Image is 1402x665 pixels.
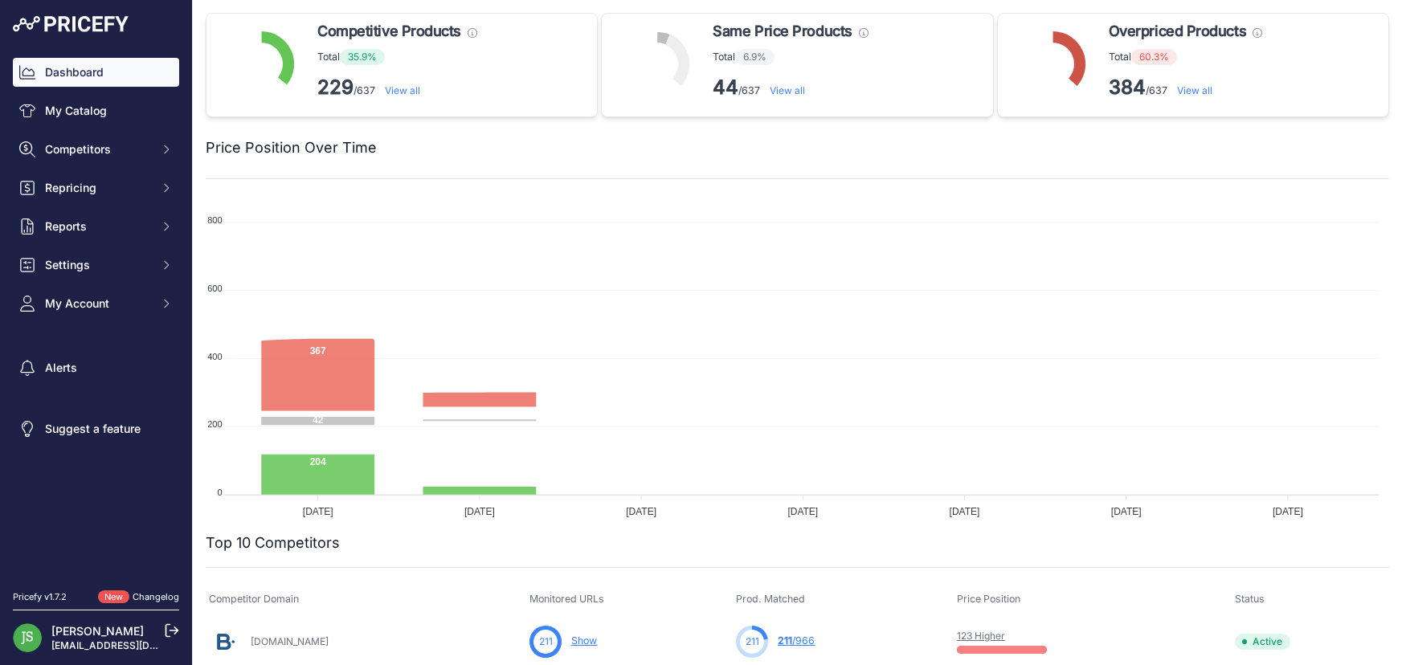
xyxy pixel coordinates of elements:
span: Price Position [957,593,1020,605]
tspan: 0 [217,488,222,497]
h2: Price Position Over Time [206,137,377,159]
p: /637 [713,75,868,100]
h2: Top 10 Competitors [206,532,340,554]
strong: 44 [713,75,738,99]
a: View all [385,84,420,96]
span: Reports [45,218,150,235]
img: Pricefy Logo [13,16,129,32]
div: Pricefy v1.7.2 [13,590,67,604]
a: [EMAIL_ADDRESS][DOMAIN_NAME] [51,639,219,651]
span: Monitored URLs [529,593,604,605]
button: Reports [13,212,179,241]
span: New [98,590,129,604]
span: Overpriced Products [1109,20,1246,43]
nav: Sidebar [13,58,179,571]
tspan: [DATE] [1111,506,1142,517]
a: Show [571,634,597,647]
tspan: [DATE] [1273,506,1303,517]
tspan: [DATE] [464,506,495,517]
a: View all [770,84,805,96]
span: Repricing [45,180,150,196]
tspan: [DATE] [787,506,818,517]
button: Settings [13,251,179,279]
span: 60.3% [1131,49,1177,65]
span: Active [1235,634,1290,650]
span: 35.9% [340,49,385,65]
a: [PERSON_NAME] [51,624,144,638]
span: My Account [45,296,150,312]
p: /637 [1109,75,1262,100]
a: Dashboard [13,58,179,87]
span: Same Price Products [713,20,852,43]
p: Total [1109,49,1262,65]
span: Prod. Matched [736,593,805,605]
a: [DOMAIN_NAME] [251,635,329,647]
span: Status [1235,593,1265,605]
tspan: 800 [207,215,222,225]
span: 211 [746,634,759,649]
button: Competitors [13,135,179,164]
a: My Catalog [13,96,179,125]
a: Alerts [13,353,179,382]
tspan: 400 [207,352,222,361]
a: View all [1177,84,1212,96]
tspan: 600 [207,284,222,293]
span: Competitor Domain [209,593,299,605]
strong: 229 [317,75,354,99]
tspan: 200 [207,419,222,429]
strong: 384 [1109,75,1146,99]
a: 211/966 [778,634,815,647]
tspan: [DATE] [626,506,656,517]
span: Settings [45,257,150,273]
p: /637 [317,75,477,100]
tspan: [DATE] [303,506,333,517]
span: Competitive Products [317,20,461,43]
span: 6.9% [735,49,775,65]
p: Total [713,49,868,65]
span: 211 [778,634,792,647]
p: Total [317,49,477,65]
span: 211 [539,634,553,649]
a: 123 Higher [957,630,1005,642]
span: Competitors [45,141,150,157]
a: Changelog [133,591,179,602]
a: Suggest a feature [13,414,179,443]
tspan: [DATE] [950,506,980,517]
button: Repricing [13,173,179,202]
button: My Account [13,289,179,318]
